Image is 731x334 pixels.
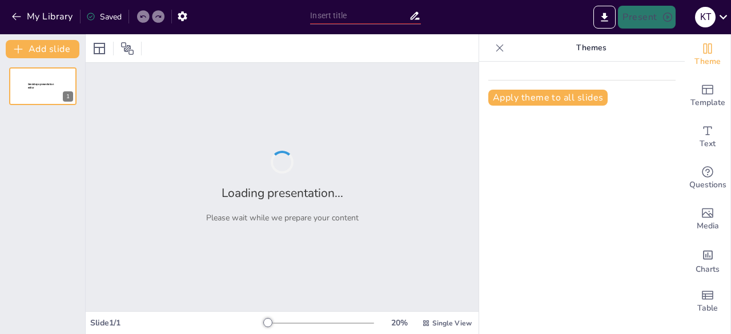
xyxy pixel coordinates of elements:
div: Layout [90,39,109,58]
div: Saved [86,11,122,22]
span: Media [697,220,719,232]
div: Get real-time input from your audience [685,158,730,199]
button: Present [618,6,675,29]
div: Add charts and graphs [685,240,730,281]
span: Charts [696,263,720,276]
span: Single View [432,319,472,328]
button: My Library [9,7,78,26]
div: Slide 1 / 1 [90,317,264,328]
button: Apply theme to all slides [488,90,608,106]
div: Add a table [685,281,730,322]
p: Please wait while we prepare your content [206,212,359,223]
button: Export to PowerPoint [593,6,616,29]
div: Add text boxes [685,116,730,158]
span: Text [700,138,716,150]
h2: Loading presentation... [222,185,343,201]
span: Template [690,96,725,109]
button: K T [695,6,716,29]
div: K T [695,7,716,27]
span: Position [121,42,134,55]
span: Questions [689,179,726,191]
div: Change the overall theme [685,34,730,75]
p: Themes [509,34,673,62]
div: Add ready made slides [685,75,730,116]
div: 20 % [385,317,413,328]
input: Insert title [310,7,408,24]
button: Add slide [6,40,79,58]
div: 1 [9,67,77,105]
span: Theme [694,55,721,68]
span: Sendsteps presentation editor [28,83,54,89]
div: 1 [63,91,73,102]
span: Table [697,302,718,315]
div: Add images, graphics, shapes or video [685,199,730,240]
